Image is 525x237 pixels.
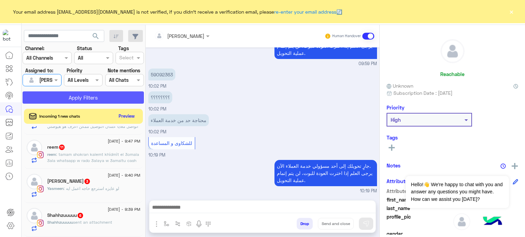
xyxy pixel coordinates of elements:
[64,186,119,191] span: لو عايزه استرجع حاجه اعمل ايه
[387,104,404,110] h6: Priority
[175,221,180,226] img: Trigger scenario
[186,221,192,226] img: create order
[387,134,518,140] h6: Tags
[47,118,138,135] span: انا طلبت الاوردر فالاوفر يوم ١/٩ و لسه محدش اتواصل معايا عشان التوصيل ممكن اعرف هو هيوصلي ولا لا ؟
[274,9,336,15] a: re-enter your email address
[47,152,56,157] span: reem
[59,145,65,150] span: 11
[161,218,172,229] button: select flow
[512,163,518,169] img: add
[39,113,80,119] span: Incoming 1 new chats
[148,152,165,158] span: 10:19 PM
[47,152,139,163] span: tamam shokran kalemt khidmit el 3omala 3ala whatsapp w rado 3alaya w 3amaltu cash
[148,69,175,80] p: 7/9/2025, 10:02 PM
[25,67,53,74] label: Assigned to:
[172,218,184,229] button: Trigger scenario
[47,186,64,191] span: Yasmeen
[37,151,44,158] img: Instagram
[363,220,369,227] img: send message
[453,213,470,230] img: defaultAdmin.png
[3,30,15,42] img: 919860931428189
[274,160,377,186] p: 7/9/2025, 10:19 PM
[151,140,192,146] span: للشكاوى و المساعدة
[47,220,73,225] span: Shahhzuuuuu
[359,61,377,67] span: 09:59 PM
[205,221,211,227] img: make a call
[27,174,42,189] img: defaultAdmin.png
[360,188,377,194] span: 10:19 PM
[297,218,313,229] button: Drop
[387,162,401,168] h6: Notes
[47,144,65,150] h5: reem
[78,213,83,218] span: 6
[148,114,209,126] p: 7/9/2025, 10:02 PM
[108,138,140,144] span: [DATE] - 9:47 PM
[393,89,453,97] span: Subscription Date : [DATE]
[27,75,36,85] img: defaultAdmin.png
[318,218,354,229] button: Send and close
[387,213,452,229] span: profile_pic
[164,221,169,226] img: select flow
[148,106,166,112] span: 10:02 PM
[37,220,44,226] img: Instagram
[47,212,84,218] h5: Shahhzuuuuu
[67,67,82,74] label: Priority
[148,91,172,103] p: 7/9/2025, 10:02 PM
[108,206,140,212] span: [DATE] - 9:39 PM
[406,176,509,208] span: Hello!👋 We're happy to chat with you and answer any questions you might have. How can we assist y...
[387,188,452,195] span: Attribute Name
[108,172,140,178] span: [DATE] - 9:40 PM
[84,179,90,184] span: 3
[73,220,112,225] span: sent an attachment
[47,178,91,184] h5: Yasmeen Sediek
[508,8,515,15] button: ×
[92,32,100,40] span: search
[387,178,411,184] h6: Attributes
[441,40,464,63] img: defaultAdmin.png
[332,33,361,39] small: Human Handover
[387,82,413,89] span: Unknown
[27,208,42,223] img: defaultAdmin.png
[440,71,465,77] h6: Reachable
[87,30,104,45] button: search
[184,218,195,229] button: create order
[27,140,42,155] img: defaultAdmin.png
[152,220,161,228] img: send attachment
[387,196,452,203] span: first_name
[37,186,44,192] img: Instagram
[77,45,92,52] label: Status
[118,54,134,63] div: Select
[23,91,144,104] button: Apply Filters
[108,67,140,74] label: Note mentions
[25,45,44,52] label: Channel:
[481,210,504,234] img: hulul-logo.png
[13,8,342,15] span: Your email address [EMAIL_ADDRESS][DOMAIN_NAME] is not verified, if you didn't receive a verifica...
[387,205,452,212] span: last_name
[148,129,166,134] span: 10:02 PM
[148,84,166,89] span: 10:02 PM
[195,220,203,228] img: send voice note
[116,111,138,121] button: Preview
[118,45,129,52] label: Tags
